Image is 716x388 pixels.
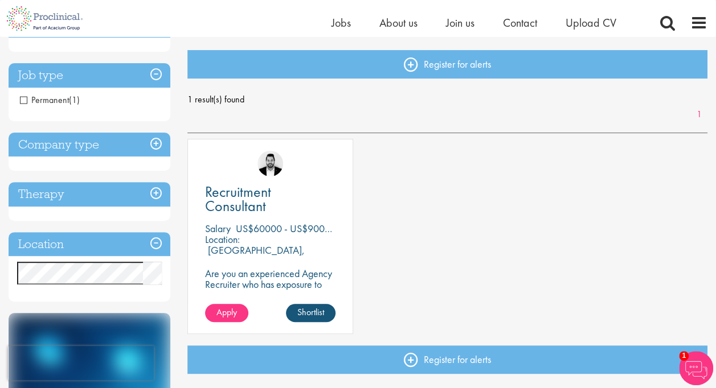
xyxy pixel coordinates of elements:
[446,15,474,30] a: Join us
[9,232,170,257] h3: Location
[187,345,707,374] a: Register for alerts
[236,222,379,235] p: US$60000 - US$90000 per annum
[286,304,336,322] a: Shortlist
[379,15,418,30] a: About us
[8,346,154,380] iframe: reCAPTCHA
[9,133,170,157] h3: Company type
[205,182,271,216] span: Recruitment Consultant
[205,233,240,246] span: Location:
[187,50,707,79] a: Register for alerts
[566,15,616,30] a: Upload CV
[20,94,80,106] span: Permanent
[216,306,237,318] span: Apply
[205,304,248,322] a: Apply
[205,243,305,267] p: [GEOGRAPHIC_DATA], [GEOGRAPHIC_DATA]
[205,222,231,235] span: Salary
[691,108,707,121] a: 1
[187,91,707,108] span: 1 result(s) found
[9,182,170,207] h3: Therapy
[205,185,336,213] a: Recruitment Consultant
[679,351,689,361] span: 1
[257,151,283,176] img: Ross Wilkings
[332,15,351,30] a: Jobs
[69,94,80,106] span: (1)
[679,351,713,385] img: Chatbot
[205,268,336,311] p: Are you an experienced Agency Recruiter who has exposure to the Life Sciences market and looking ...
[503,15,537,30] a: Contact
[9,63,170,88] h3: Job type
[20,94,69,106] span: Permanent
